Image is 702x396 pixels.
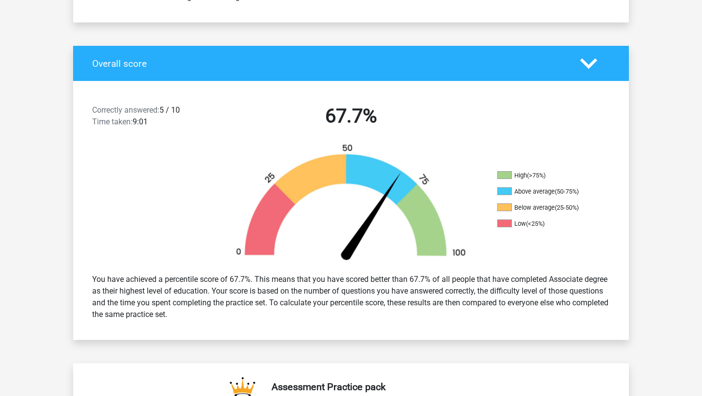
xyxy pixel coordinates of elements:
div: (25-50%) [555,204,579,211]
li: High [497,171,595,180]
h4: Overall score [92,58,565,69]
div: You have achieved a percentile score of 67.7%. This means that you have scored better than 67.7% ... [85,270,617,324]
div: (<25%) [526,220,545,227]
li: Below average [497,203,595,212]
img: 68.e59040183957.png [219,143,483,266]
div: (>75%) [527,172,546,179]
span: Time taken: [92,117,133,126]
li: Low [497,219,595,228]
div: 5 / 10 9:01 [85,104,218,132]
li: Above average [497,187,595,196]
div: (50-75%) [555,188,579,195]
span: Correctly answered: [92,105,159,115]
h2: 67.7% [225,104,477,128]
